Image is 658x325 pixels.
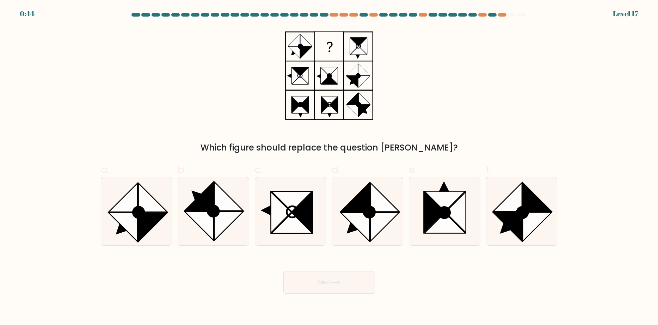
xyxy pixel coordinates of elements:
[486,163,491,177] span: f.
[332,163,340,177] span: d.
[283,271,375,294] button: Next
[105,141,553,154] div: Which figure should replace the question [PERSON_NAME]?
[101,163,109,177] span: a.
[613,8,638,19] div: Level 17
[20,8,35,19] div: 0:44
[178,163,186,177] span: b.
[255,163,263,177] span: c.
[409,163,417,177] span: e.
